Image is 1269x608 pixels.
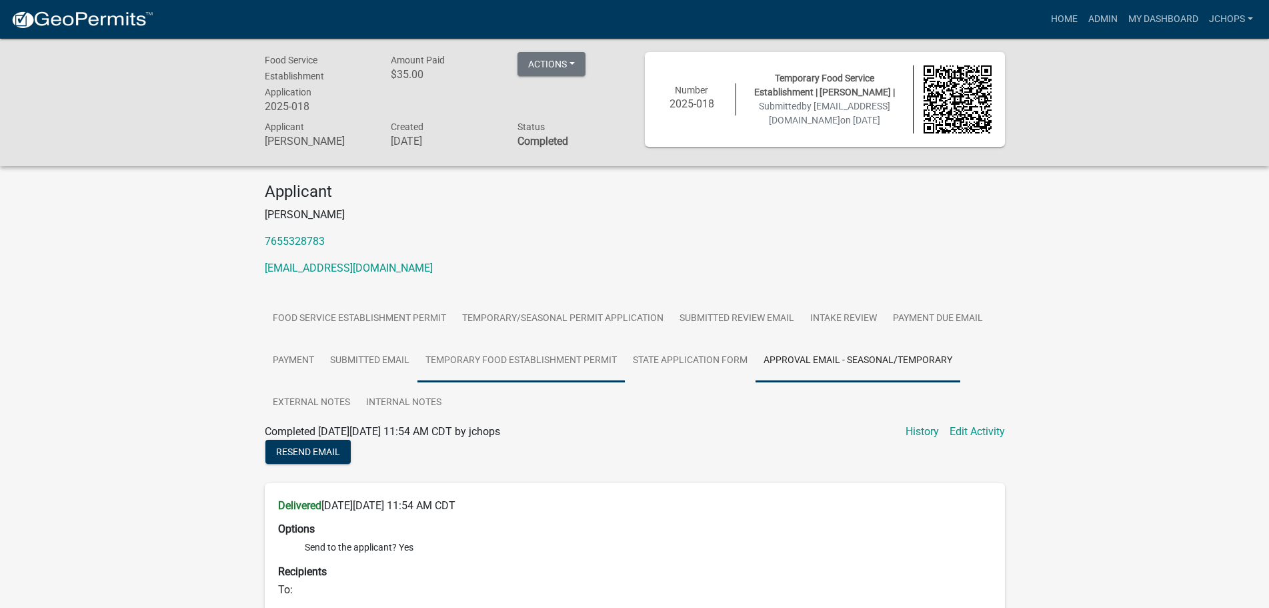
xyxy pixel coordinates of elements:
[278,565,327,578] strong: Recipients
[265,340,322,382] a: Payment
[391,68,497,81] h6: $35.00
[265,100,371,113] h6: 2025-018
[885,298,991,340] a: Payment Due Email
[265,182,1005,202] h4: Applicant
[391,55,445,65] span: Amount Paid
[924,65,992,133] img: QR code
[278,523,315,535] strong: Options
[906,424,939,440] a: History
[1046,7,1083,32] a: Home
[265,121,304,132] span: Applicant
[759,101,890,125] span: Submitted on [DATE]
[658,97,726,110] h6: 2025-018
[265,440,351,464] button: Resend Email
[1204,7,1258,32] a: jchops
[322,340,417,382] a: Submitted Email
[517,121,545,132] span: Status
[675,85,708,95] span: Number
[417,340,625,382] a: Temporary Food Establishment Permit
[391,121,423,132] span: Created
[265,135,371,147] h6: [PERSON_NAME]
[1123,7,1204,32] a: My Dashboard
[265,382,358,424] a: External Notes
[672,298,802,340] a: Submitted Review Email
[278,583,992,596] h6: To:
[391,135,497,147] h6: [DATE]
[265,207,1005,223] p: [PERSON_NAME]
[769,101,890,125] span: by [EMAIL_ADDRESS][DOMAIN_NAME]
[265,55,324,97] span: Food Service Establishment Application
[278,499,992,512] h6: [DATE][DATE] 11:54 AM CDT
[265,425,500,438] span: Completed [DATE][DATE] 11:54 AM CDT by jchops
[625,340,756,382] a: State Application Form
[358,382,449,424] a: Internal Notes
[265,298,454,340] a: Food Service Establishment Permit
[454,298,672,340] a: Temporary/Seasonal Permit Application
[265,262,433,274] a: [EMAIL_ADDRESS][DOMAIN_NAME]
[756,340,960,382] a: Approval Email - Seasonal/Temporary
[950,424,1005,440] a: Edit Activity
[517,52,585,76] button: Actions
[802,298,885,340] a: Intake Review
[265,235,325,248] a: 7655328783
[517,135,568,147] strong: Completed
[305,541,992,555] li: Send to the applicant? Yes
[278,499,321,512] strong: Delivered
[276,446,340,457] span: Resend Email
[754,73,895,97] span: Temporary Food Service Establishment | [PERSON_NAME] |
[1083,7,1123,32] a: Admin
